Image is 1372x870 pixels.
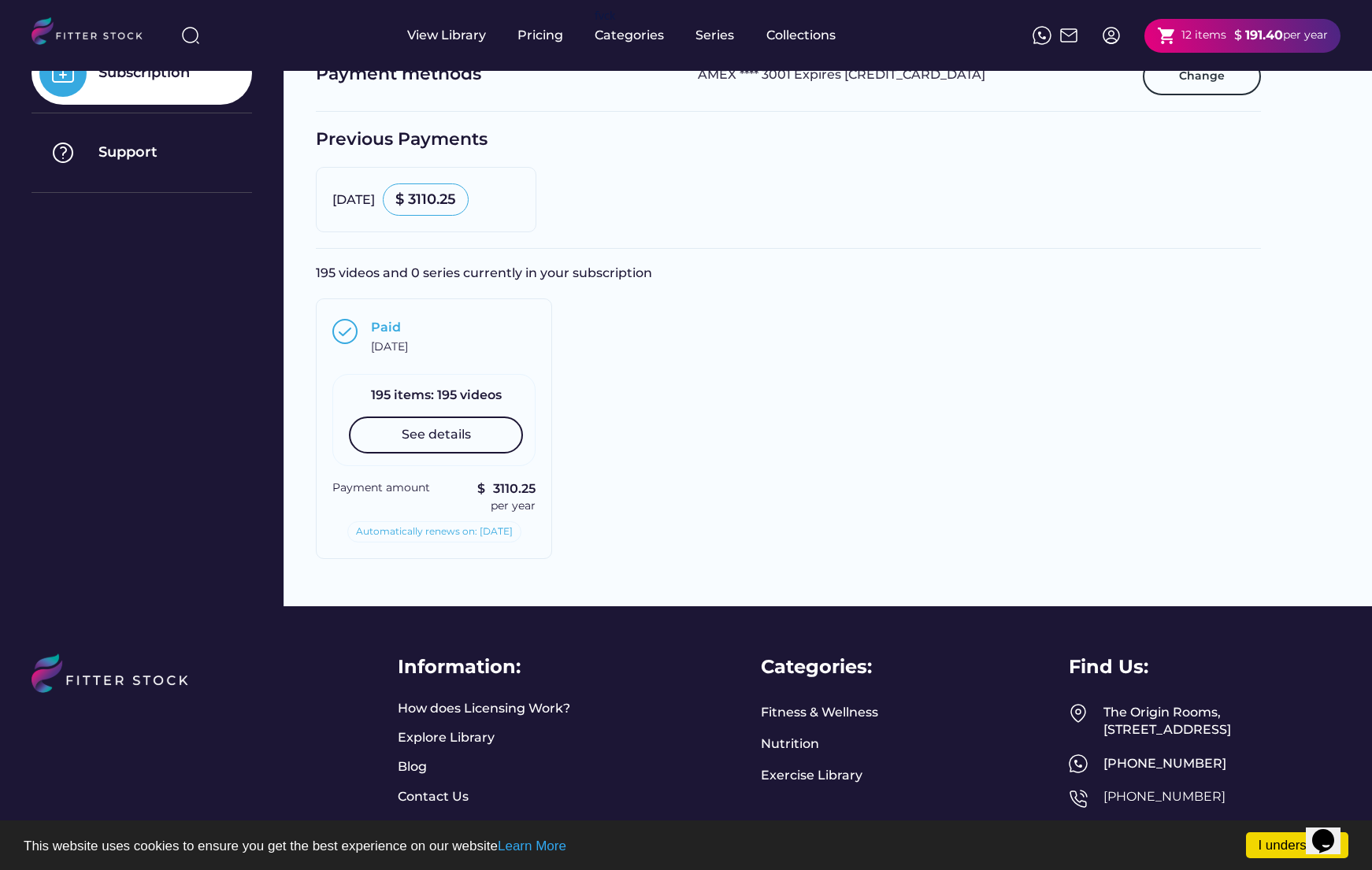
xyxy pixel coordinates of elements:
[1069,704,1088,723] img: Frame%2049.svg
[98,143,158,162] div: Support
[491,498,536,514] div: per year
[402,426,471,443] div: See details
[24,839,1348,853] p: This website uses cookies to ensure you get the best experience on our website
[332,191,375,209] div: [DATE]
[766,27,836,44] div: Collections
[1069,789,1088,808] img: Frame%2050.svg
[1143,57,1261,95] button: Change
[498,839,566,853] a: Learn More
[477,480,493,498] div: $
[1306,807,1356,854] iframe: chat widget
[493,480,536,498] div: 3110.25
[1103,704,1340,739] div: The Origin Rooms, [STREET_ADDRESS]
[595,27,664,44] div: Categories
[398,817,474,835] a: My Account
[371,319,401,336] div: Paid
[316,128,1261,152] div: Previous Payments
[398,758,437,776] a: Blog
[356,525,513,539] div: Automatically renews on: [DATE]
[316,62,682,90] div: Payment methods
[1033,26,1051,45] img: meteor-icons_whatsapp%20%281%29.svg
[32,17,156,50] img: LOGO.svg
[1102,26,1121,45] img: profile-circle.svg
[371,339,408,355] div: [DATE]
[1103,755,1340,772] div: [PHONE_NUMBER]
[595,8,615,24] div: fvck
[1157,26,1177,46] button: shopping_cart
[1103,789,1226,804] a: [PHONE_NUMBER]
[395,190,456,209] div: $ 3110.25
[1245,28,1283,43] strong: 191.40
[1283,28,1328,43] div: per year
[181,26,200,45] img: search-normal%203.svg
[39,50,87,97] img: Group%201000002325%20%288%29.svg
[695,27,735,44] div: Series
[1234,27,1242,44] div: $
[39,129,87,176] img: Group%201000002325%20%287%29.svg
[32,653,207,731] img: LOGO%20%281%29.svg
[1069,754,1088,773] img: meteor-icons_whatsapp%20%281%29.svg
[1059,26,1078,45] img: Frame%2051.svg
[332,480,430,496] div: Payment amount
[398,788,469,805] a: Contact Us
[1181,28,1226,43] div: 12 items
[1069,653,1148,680] div: Find Us:
[398,653,521,680] div: Information:
[761,735,819,753] a: Nutrition
[1246,832,1348,858] a: I understand!
[98,63,190,83] div: Subscription
[698,66,1127,86] div: AMEX **** 3001 Expires [CREDIT_CARD_DATA]
[316,265,1261,282] div: 195 videos and 0 series currently in your subscription
[517,27,563,44] div: Pricing
[349,387,523,404] div: 195 items: 195 videos
[407,27,486,44] div: View Library
[761,704,878,721] a: Fitness & Wellness
[332,319,358,344] img: Group%201000002397.svg
[398,729,495,746] a: Explore Library
[761,653,872,680] div: Categories:
[761,767,862,784] a: Exercise Library
[398,700,570,717] a: How does Licensing Work?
